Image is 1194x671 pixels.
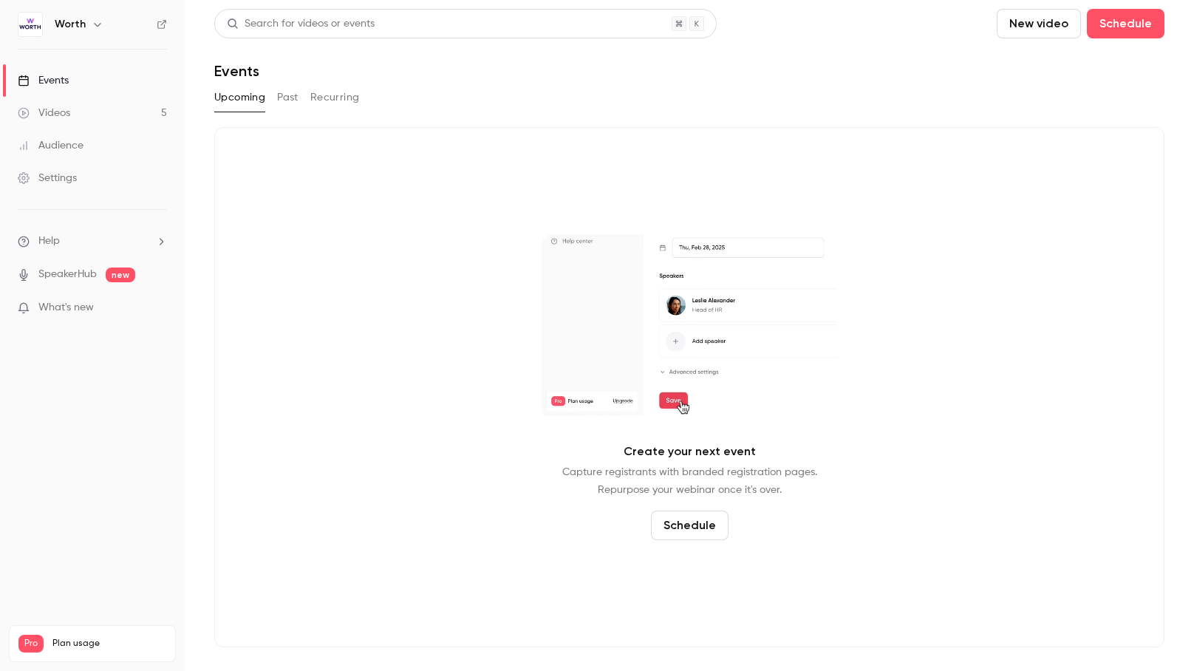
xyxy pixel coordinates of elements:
[38,300,94,316] span: What's new
[624,443,756,460] p: Create your next event
[227,16,375,32] div: Search for videos or events
[18,234,167,249] li: help-dropdown-opener
[277,86,298,109] button: Past
[1087,9,1164,38] button: Schedule
[55,17,86,32] h6: Worth
[18,13,42,36] img: Worth
[651,511,729,540] button: Schedule
[997,9,1081,38] button: New video
[18,73,69,88] div: Events
[562,463,817,499] p: Capture registrants with branded registration pages. Repurpose your webinar once it's over.
[214,86,265,109] button: Upcoming
[52,638,166,650] span: Plan usage
[106,268,135,282] span: new
[214,62,259,80] h1: Events
[18,171,77,185] div: Settings
[310,86,360,109] button: Recurring
[38,267,97,282] a: SpeakerHub
[18,106,70,120] div: Videos
[18,138,83,153] div: Audience
[38,234,60,249] span: Help
[18,635,44,653] span: Pro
